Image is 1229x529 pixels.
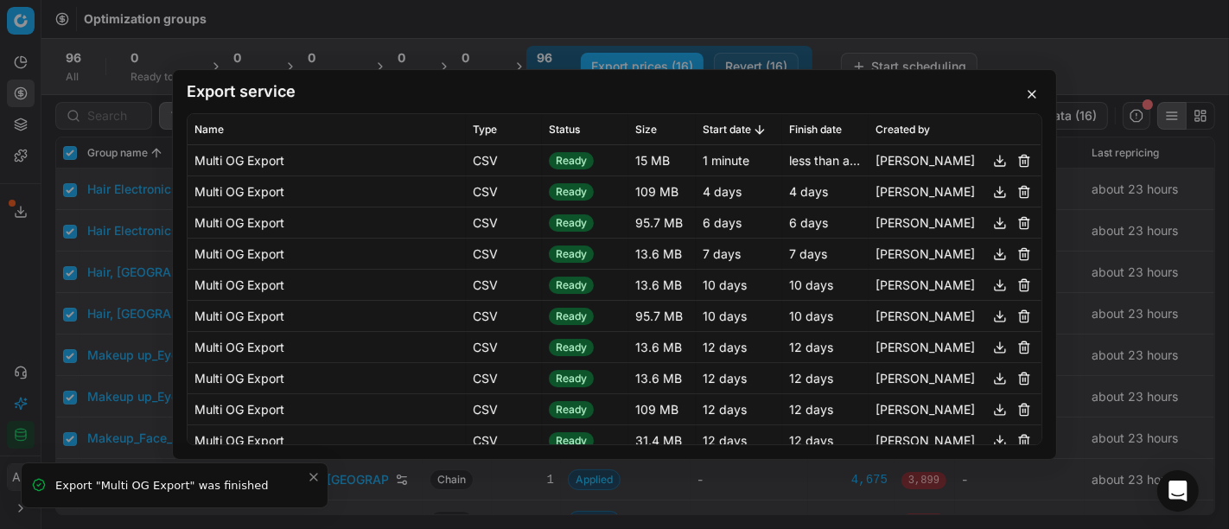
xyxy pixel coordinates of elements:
span: Ready [549,214,594,232]
span: Ready [549,339,594,356]
span: Ready [549,432,594,449]
div: CSV [473,370,535,387]
span: Start date [703,123,751,137]
span: 12 days [789,402,833,417]
div: 13.6 MB [635,339,689,356]
span: 6 days [703,215,742,230]
span: 7 days [703,246,741,261]
div: CSV [473,214,535,232]
div: Multi OG Export [194,277,459,294]
div: Multi OG Export [194,370,459,387]
div: 13.6 MB [635,245,689,263]
span: 4 days [789,184,828,199]
span: Ready [549,401,594,418]
div: Multi OG Export [194,245,459,263]
span: 10 days [703,277,747,292]
span: Size [635,123,657,137]
button: Sorted by Start date descending [751,121,768,138]
div: 95.7 MB [635,214,689,232]
div: CSV [473,308,535,325]
span: 12 days [703,371,747,386]
div: [PERSON_NAME] [876,150,1035,171]
div: CSV [473,277,535,294]
span: 12 days [703,433,747,448]
span: less than a minute [789,153,891,168]
div: Multi OG Export [194,401,459,418]
span: Finish date [789,123,842,137]
div: CSV [473,339,535,356]
div: [PERSON_NAME] [876,368,1035,389]
div: [PERSON_NAME] [876,182,1035,202]
div: 13.6 MB [635,370,689,387]
h2: Export service [187,84,1042,99]
div: [PERSON_NAME] [876,399,1035,420]
div: 109 MB [635,401,689,418]
div: [PERSON_NAME] [876,337,1035,358]
div: Multi OG Export [194,183,459,201]
span: 12 days [789,433,833,448]
span: Type [473,123,497,137]
span: Name [194,123,224,137]
span: 10 days [789,277,833,292]
div: [PERSON_NAME] [876,275,1035,296]
div: Multi OG Export [194,214,459,232]
div: CSV [473,183,535,201]
div: Multi OG Export [194,339,459,356]
span: 12 days [703,402,747,417]
div: 95.7 MB [635,308,689,325]
div: CSV [473,432,535,449]
span: Created by [876,123,930,137]
div: [PERSON_NAME] [876,244,1035,264]
div: Multi OG Export [194,432,459,449]
div: 109 MB [635,183,689,201]
div: [PERSON_NAME] [876,213,1035,233]
div: [PERSON_NAME] [876,306,1035,327]
div: 15 MB [635,152,689,169]
span: Status [549,123,580,137]
span: 12 days [789,340,833,354]
div: 31.4 MB [635,432,689,449]
div: Multi OG Export [194,308,459,325]
span: Ready [549,152,594,169]
span: 12 days [703,340,747,354]
span: 1 minute [703,153,749,168]
div: 13.6 MB [635,277,689,294]
span: 4 days [703,184,742,199]
span: Ready [549,245,594,263]
span: 7 days [789,246,827,261]
div: Multi OG Export [194,152,459,169]
span: 10 days [703,309,747,323]
span: Ready [549,308,594,325]
div: CSV [473,401,535,418]
div: CSV [473,152,535,169]
span: Ready [549,370,594,387]
span: 6 days [789,215,828,230]
div: [PERSON_NAME] [876,430,1035,451]
span: 10 days [789,309,833,323]
span: Ready [549,183,594,201]
span: 12 days [789,371,833,386]
span: Ready [549,277,594,294]
div: CSV [473,245,535,263]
